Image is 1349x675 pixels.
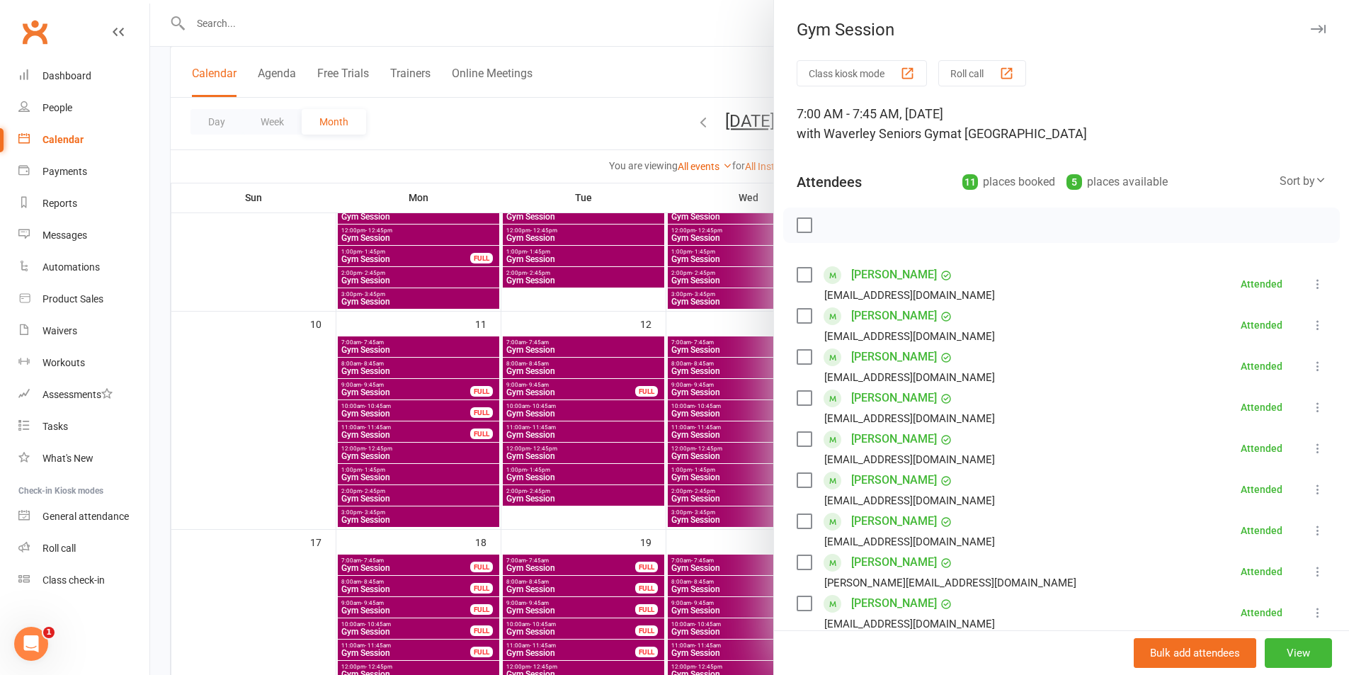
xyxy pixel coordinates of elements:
[18,565,149,596] a: Class kiosk mode
[851,510,937,533] a: [PERSON_NAME]
[18,411,149,443] a: Tasks
[18,156,149,188] a: Payments
[42,511,129,522] div: General attendance
[824,615,995,633] div: [EMAIL_ADDRESS][DOMAIN_NAME]
[962,172,1055,192] div: places booked
[42,134,84,145] div: Calendar
[18,533,149,565] a: Roll call
[42,102,72,113] div: People
[18,220,149,251] a: Messages
[851,387,937,409] a: [PERSON_NAME]
[42,229,87,241] div: Messages
[851,592,937,615] a: [PERSON_NAME]
[962,174,978,190] div: 11
[797,104,1326,144] div: 7:00 AM - 7:45 AM, [DATE]
[851,305,937,327] a: [PERSON_NAME]
[42,261,100,273] div: Automations
[824,492,995,510] div: [EMAIL_ADDRESS][DOMAIN_NAME]
[851,469,937,492] a: [PERSON_NAME]
[18,188,149,220] a: Reports
[824,368,995,387] div: [EMAIL_ADDRESS][DOMAIN_NAME]
[1265,638,1332,668] button: View
[851,263,937,286] a: [PERSON_NAME]
[1241,567,1282,577] div: Attended
[42,293,103,305] div: Product Sales
[1280,172,1326,191] div: Sort by
[1134,638,1256,668] button: Bulk add attendees
[14,627,48,661] iframe: Intercom live chat
[18,283,149,315] a: Product Sales
[797,126,950,141] span: with Waverley Seniors Gym
[1241,526,1282,535] div: Attended
[1066,172,1168,192] div: places available
[1241,484,1282,494] div: Attended
[1241,608,1282,618] div: Attended
[42,325,77,336] div: Waivers
[938,60,1026,86] button: Roll call
[824,409,995,428] div: [EMAIL_ADDRESS][DOMAIN_NAME]
[851,346,937,368] a: [PERSON_NAME]
[42,543,76,554] div: Roll call
[824,450,995,469] div: [EMAIL_ADDRESS][DOMAIN_NAME]
[42,198,77,209] div: Reports
[18,501,149,533] a: General attendance kiosk mode
[1066,174,1082,190] div: 5
[42,357,85,368] div: Workouts
[18,315,149,347] a: Waivers
[1241,279,1282,289] div: Attended
[824,327,995,346] div: [EMAIL_ADDRESS][DOMAIN_NAME]
[18,92,149,124] a: People
[1241,320,1282,330] div: Attended
[43,627,55,638] span: 1
[824,286,995,305] div: [EMAIL_ADDRESS][DOMAIN_NAME]
[18,60,149,92] a: Dashboard
[42,389,113,400] div: Assessments
[42,574,105,586] div: Class check-in
[1241,443,1282,453] div: Attended
[1241,361,1282,371] div: Attended
[18,443,149,475] a: What's New
[851,428,937,450] a: [PERSON_NAME]
[851,551,937,574] a: [PERSON_NAME]
[18,379,149,411] a: Assessments
[18,347,149,379] a: Workouts
[42,421,68,432] div: Tasks
[42,166,87,177] div: Payments
[42,70,91,81] div: Dashboard
[824,574,1076,592] div: [PERSON_NAME][EMAIL_ADDRESS][DOMAIN_NAME]
[17,14,52,50] a: Clubworx
[42,453,93,464] div: What's New
[797,172,862,192] div: Attendees
[18,251,149,283] a: Automations
[1241,402,1282,412] div: Attended
[824,533,995,551] div: [EMAIL_ADDRESS][DOMAIN_NAME]
[18,124,149,156] a: Calendar
[774,20,1349,40] div: Gym Session
[950,126,1087,141] span: at [GEOGRAPHIC_DATA]
[797,60,927,86] button: Class kiosk mode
